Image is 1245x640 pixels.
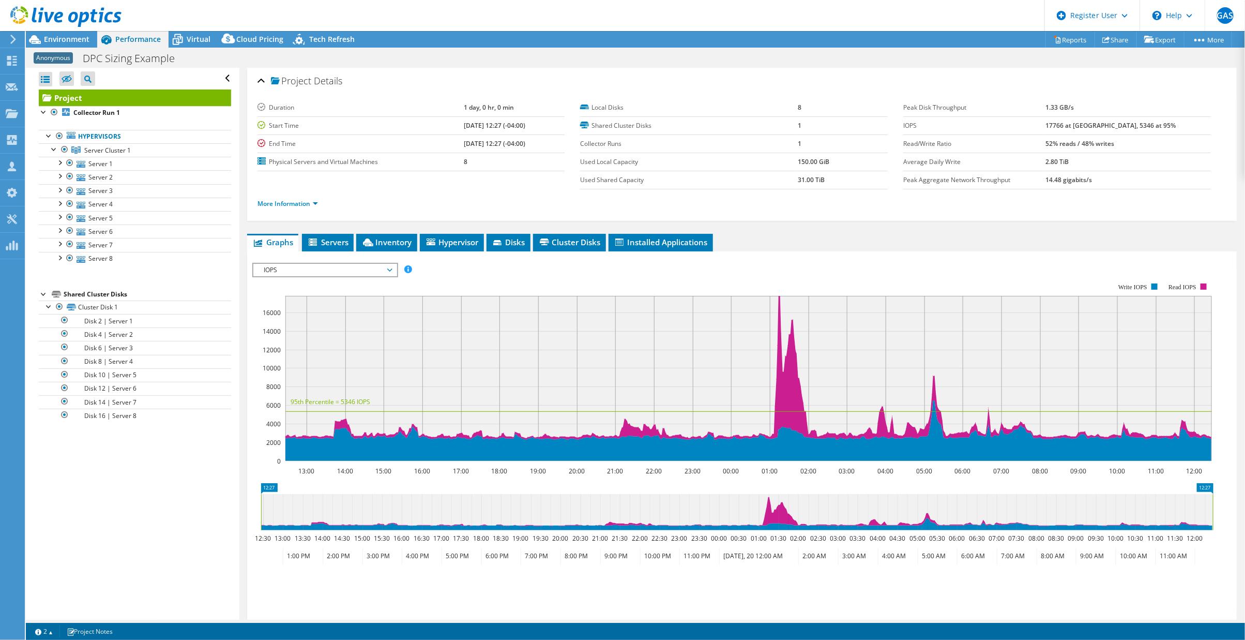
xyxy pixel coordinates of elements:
[257,139,464,149] label: End Time
[39,409,231,422] a: Disk 16 | Server 8
[849,534,866,543] text: 03:30
[530,467,546,475] text: 19:00
[569,467,585,475] text: 20:00
[1127,534,1143,543] text: 10:30
[39,301,231,314] a: Cluster Disk 1
[1045,103,1074,112] b: 1.33 GB/s
[39,211,231,225] a: Server 5
[39,314,231,328] a: Disk 2 | Server 1
[414,467,430,475] text: 16:00
[632,534,648,543] text: 22:00
[44,34,89,44] span: Environment
[375,467,391,475] text: 15:00
[770,534,786,543] text: 01:30
[39,395,231,409] a: Disk 14 | Server 7
[903,175,1045,185] label: Peak Aggregate Network Throughput
[580,121,798,131] label: Shared Cluster Disks
[298,467,314,475] text: 13:00
[916,467,932,475] text: 05:00
[798,103,802,112] b: 8
[1217,7,1234,24] span: GAS
[84,146,131,155] span: Server Cluster 1
[512,534,528,543] text: 19:00
[800,467,816,475] text: 02:00
[651,534,667,543] text: 22:30
[1118,284,1147,291] text: Write IOPS
[39,355,231,368] a: Disk 8 | Server 4
[39,90,231,106] a: Project
[1136,32,1185,48] a: Export
[798,175,825,184] b: 31.00 TiB
[903,102,1045,113] label: Peak Disk Throughput
[266,438,281,447] text: 2000
[257,121,464,131] label: Start Time
[361,237,412,247] span: Inventory
[810,534,826,543] text: 02:30
[39,130,231,143] a: Hypervisors
[334,534,350,543] text: 14:30
[1070,467,1086,475] text: 09:00
[259,264,391,276] span: IOPS
[949,534,965,543] text: 06:00
[903,157,1045,167] label: Average Daily Write
[39,184,231,198] a: Server 3
[1048,534,1064,543] text: 08:30
[1109,467,1125,475] text: 10:00
[903,139,1045,149] label: Read/Write Ratio
[607,467,623,475] text: 21:00
[614,237,708,247] span: Installed Applications
[39,225,231,238] a: Server 6
[374,534,390,543] text: 15:30
[1167,534,1183,543] text: 11:30
[39,170,231,184] a: Server 2
[464,139,525,148] b: [DATE] 12:27 (-04:00)
[723,467,739,475] text: 00:00
[34,52,73,64] span: Anonymous
[1186,467,1202,475] text: 12:00
[473,534,489,543] text: 18:00
[493,534,509,543] text: 18:30
[1028,534,1044,543] text: 08:00
[263,308,281,317] text: 16000
[580,175,798,185] label: Used Shared Capacity
[295,534,311,543] text: 13:30
[1008,534,1024,543] text: 07:30
[277,457,281,466] text: 0
[39,252,231,265] a: Server 8
[572,534,588,543] text: 20:30
[1148,467,1164,475] text: 11:00
[266,382,281,391] text: 8000
[464,157,467,166] b: 8
[1187,534,1203,543] text: 12:00
[492,237,525,247] span: Disks
[453,467,469,475] text: 17:00
[538,237,601,247] span: Cluster Disks
[39,143,231,157] a: Server Cluster 1
[78,53,191,64] h1: DPC Sizing Example
[39,328,231,341] a: Disk 4 | Server 2
[115,34,161,44] span: Performance
[354,534,370,543] text: 15:00
[830,534,846,543] text: 03:00
[64,288,231,301] div: Shared Cluster Disks
[414,534,430,543] text: 16:30
[909,534,925,543] text: 05:00
[271,76,311,86] span: Project
[580,102,798,113] label: Local Disks
[1032,467,1048,475] text: 08:00
[1107,534,1123,543] text: 10:00
[464,121,525,130] b: [DATE] 12:27 (-04:00)
[491,467,507,475] text: 18:00
[266,401,281,410] text: 6000
[252,237,293,247] span: Graphs
[73,108,120,117] b: Collector Run 1
[533,534,549,543] text: 19:30
[255,534,271,543] text: 12:30
[1068,534,1084,543] text: 09:00
[263,364,281,373] text: 10000
[236,34,283,44] span: Cloud Pricing
[433,534,449,543] text: 17:00
[1184,32,1232,48] a: More
[954,467,970,475] text: 06:00
[1045,175,1092,184] b: 14.48 gigabits/s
